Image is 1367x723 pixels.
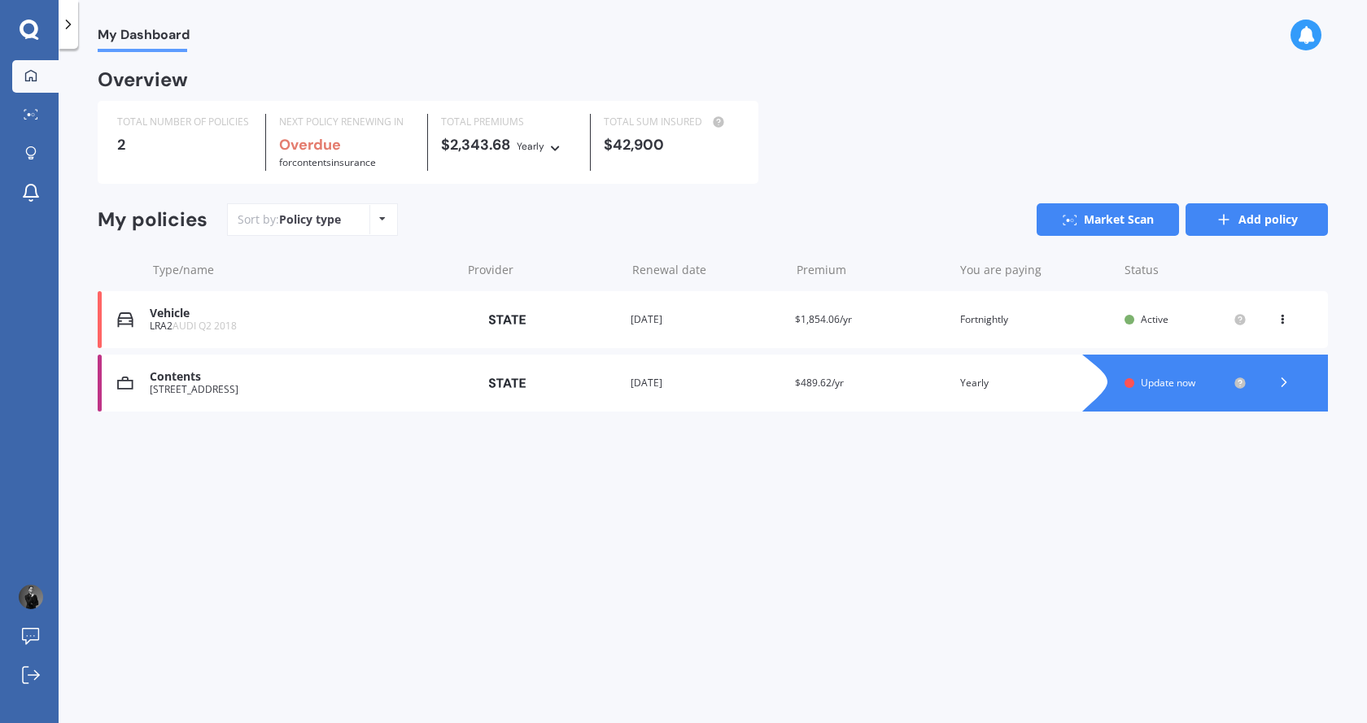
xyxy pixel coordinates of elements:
img: Vehicle [117,311,133,328]
div: Premium [797,262,948,278]
a: Add policy [1186,203,1328,236]
div: TOTAL PREMIUMS [441,114,576,130]
span: AUDI Q2 2018 [173,319,237,333]
div: 2 [117,137,252,153]
img: State [466,368,548,398]
div: Status [1125,262,1247,278]
div: [STREET_ADDRESS] [150,384,453,395]
div: LRA2 [150,320,453,332]
span: for Contents insurance [279,155,376,169]
div: Yearly [960,375,1112,391]
span: $489.62/yr [795,376,844,390]
div: $2,343.68 [441,137,576,155]
div: TOTAL SUM INSURED [604,114,739,130]
img: State [466,305,548,334]
b: Overdue [279,135,341,155]
div: [DATE] [631,375,782,391]
div: Provider [468,262,619,278]
img: ACg8ocIHBwd6PAzPy9DwjUYwfOJpy0gZbP4rX5IwbQhMA9jQHe2vcMQA=s96-c [19,585,43,609]
div: Policy type [279,211,341,228]
div: Type/name [153,262,455,278]
div: Vehicle [150,307,453,320]
span: $1,854.06/yr [795,312,852,326]
div: TOTAL NUMBER OF POLICIES [117,114,252,130]
div: $42,900 [604,137,739,153]
span: Active [1141,312,1168,326]
div: Yearly [517,138,544,155]
a: Market Scan [1037,203,1179,236]
span: My Dashboard [98,27,190,49]
div: Renewal date [632,262,784,278]
img: Contents [117,375,133,391]
div: You are paying [960,262,1112,278]
div: Contents [150,370,453,384]
div: NEXT POLICY RENEWING IN [279,114,414,130]
div: [DATE] [631,311,782,328]
div: Sort by: [238,211,341,228]
div: My policies [98,208,207,232]
span: Update now [1141,376,1195,390]
div: Fortnightly [960,311,1112,328]
div: Overview [98,72,188,88]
